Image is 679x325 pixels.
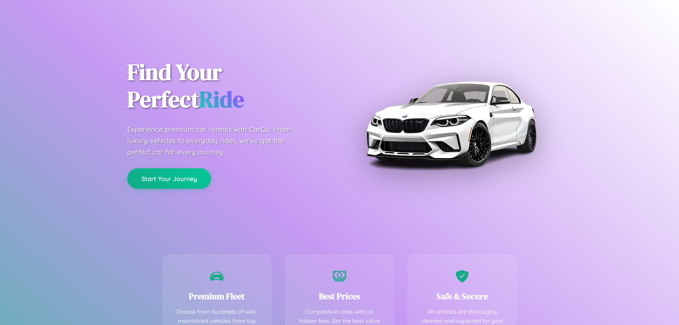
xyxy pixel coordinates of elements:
[362,35,539,212] img: Premium BMW car rental vehicle
[296,290,383,302] h3: Best Prices
[199,84,244,115] span: Ride
[419,290,505,302] h3: Safe & Secure
[127,124,304,158] p: Experience premium car rentals with CarGo. From luxury vehicles to everyday rides, we've got the ...
[127,168,211,189] button: Start Your Journey
[174,290,260,302] h3: Premium Fleet
[127,59,329,113] h1: Find Your Perfect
